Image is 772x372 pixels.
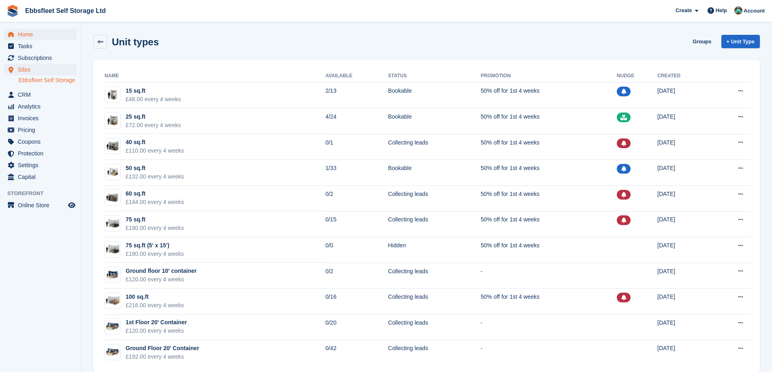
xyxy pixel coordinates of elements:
[481,263,617,289] td: -
[18,124,66,136] span: Pricing
[18,136,66,147] span: Coupons
[4,64,77,75] a: menu
[18,200,66,211] span: Online Store
[4,136,77,147] a: menu
[4,101,77,112] a: menu
[325,237,388,263] td: 0/0
[126,121,181,130] div: £72.00 every 4 weeks
[126,147,184,155] div: £110.00 every 4 weeks
[388,289,481,315] td: Collecting leads
[481,315,617,340] td: -
[325,340,388,366] td: 0/42
[126,293,184,301] div: 100 sq.ft
[4,40,77,52] a: menu
[325,70,388,83] th: Available
[105,89,120,101] img: 15-sqft-unit%20(9).jpg
[126,327,187,335] div: £120.00 every 4 weeks
[325,160,388,186] td: 1/33
[105,192,120,204] img: 60-sqft-unit.jpg
[744,7,765,15] span: Account
[481,134,617,160] td: 50% off for 1st 4 weeks
[126,275,197,284] div: £120.00 every 4 weeks
[388,108,481,134] td: Bookable
[105,140,120,152] img: 40-sqft-unit.jpg
[734,6,742,15] img: George Spring
[4,171,77,183] a: menu
[617,70,657,83] th: Nudge
[657,237,711,263] td: [DATE]
[105,243,120,255] img: 75-sqft-unit.jpg
[4,124,77,136] a: menu
[105,218,120,230] img: 75-sqft-unit.jpg
[126,344,199,353] div: Ground Floor 20' Container
[105,269,120,281] img: 10-ft-container.jpg
[18,113,66,124] span: Invoices
[325,108,388,134] td: 4/24
[325,263,388,289] td: 0/2
[481,186,617,212] td: 50% off for 1st 4 weeks
[388,186,481,212] td: Collecting leads
[18,52,66,64] span: Subscriptions
[6,5,19,17] img: stora-icon-8386f47178a22dfd0bd8f6a31ec36ba5ce8667c1dd55bd0f319d3a0aa187defe.svg
[689,35,714,48] a: Groups
[105,346,120,358] img: 20-ft-container.jpg
[18,64,66,75] span: Sites
[388,211,481,237] td: Collecting leads
[18,101,66,112] span: Analytics
[105,115,120,126] img: 25-sqft-unit.jpg
[388,160,481,186] td: Bookable
[7,189,81,198] span: Storefront
[22,4,109,17] a: Ebbsfleet Self Storage Ltd
[657,289,711,315] td: [DATE]
[105,166,120,178] img: 50-sqft-unit.jpg
[388,340,481,366] td: Collecting leads
[388,263,481,289] td: Collecting leads
[657,263,711,289] td: [DATE]
[481,237,617,263] td: 50% off for 1st 4 weeks
[325,134,388,160] td: 0/1
[481,108,617,134] td: 50% off for 1st 4 weeks
[126,215,184,224] div: 75 sq.ft
[481,289,617,315] td: 50% off for 1st 4 weeks
[657,340,711,366] td: [DATE]
[126,224,184,232] div: £180.00 every 4 weeks
[4,159,77,171] a: menu
[721,35,760,48] a: + Unit Type
[126,318,187,327] div: 1st Floor 20' Container
[18,89,66,100] span: CRM
[112,36,159,47] h2: Unit types
[18,171,66,183] span: Capital
[716,6,727,15] span: Help
[325,289,388,315] td: 0/16
[126,250,184,258] div: £180.00 every 4 weeks
[657,186,711,212] td: [DATE]
[657,83,711,108] td: [DATE]
[657,108,711,134] td: [DATE]
[126,353,199,361] div: £192.00 every 4 weeks
[481,340,617,366] td: -
[657,315,711,340] td: [DATE]
[657,160,711,186] td: [DATE]
[325,211,388,237] td: 0/15
[325,186,388,212] td: 0/2
[126,301,184,310] div: £216.00 every 4 weeks
[18,29,66,40] span: Home
[67,200,77,210] a: Preview store
[105,295,120,306] img: 100-sqft-unit.jpg
[481,211,617,237] td: 50% off for 1st 4 weeks
[325,83,388,108] td: 2/13
[126,241,184,250] div: 75 sq.ft (5' x 15')
[126,138,184,147] div: 40 sq.ft
[481,160,617,186] td: 50% off for 1st 4 weeks
[4,113,77,124] a: menu
[481,70,617,83] th: Promotion
[19,77,77,84] a: Ebbsfleet Self Storage
[657,211,711,237] td: [DATE]
[4,89,77,100] a: menu
[657,134,711,160] td: [DATE]
[388,237,481,263] td: Hidden
[18,40,66,52] span: Tasks
[126,189,184,198] div: 60 sq.ft
[481,83,617,108] td: 50% off for 1st 4 weeks
[18,159,66,171] span: Settings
